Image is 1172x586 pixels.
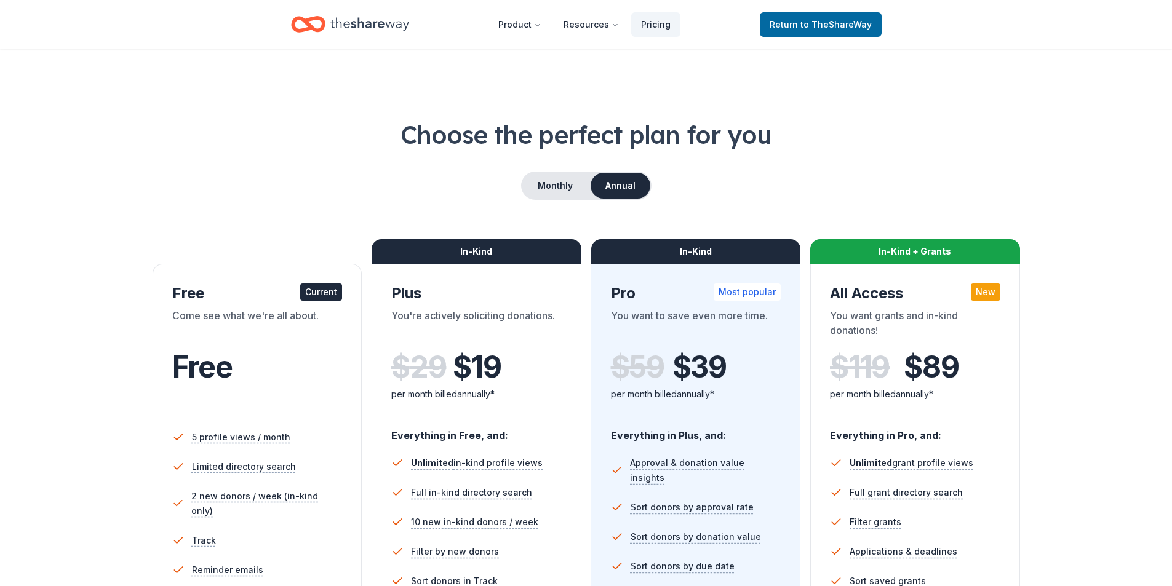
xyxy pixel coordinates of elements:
span: Filter by new donors [411,544,499,559]
span: Sort donors by due date [631,559,735,574]
div: In-Kind + Grants [810,239,1020,264]
span: Unlimited [411,457,453,468]
a: Home [291,10,409,39]
a: Returnto TheShareWay [760,12,882,37]
span: Track [192,533,216,548]
button: Product [488,12,551,37]
span: to TheShareWay [800,19,872,30]
div: Everything in Free, and: [391,418,562,443]
div: In-Kind [372,239,581,264]
h1: Choose the perfect plan for you [49,117,1123,152]
span: Reminder emails [192,563,263,577]
button: Monthly [522,173,588,199]
div: You want to save even more time. [611,308,781,342]
div: All Access [830,283,1000,303]
span: Applications & deadlines [850,544,957,559]
div: per month billed annually* [611,387,781,402]
button: Resources [554,12,629,37]
div: per month billed annually* [391,387,562,402]
div: New [971,283,1000,301]
span: Free [172,349,233,385]
span: 10 new in-kind donors / week [411,515,538,529]
span: in-kind profile views [411,457,543,468]
span: Approval & donation value insights [630,456,781,485]
div: In-Kind [591,239,801,264]
span: Limited directory search [192,459,296,474]
span: Filter grants [850,515,901,529]
div: Pro [611,283,781,303]
div: You want grants and in-kind donations! [830,308,1000,342]
nav: Main [488,10,680,39]
div: Plus [391,283,562,303]
span: Return [770,17,872,32]
a: Pricing [631,12,680,37]
div: Free [172,283,343,303]
div: Come see what we're all about. [172,308,343,342]
span: Sort donors by donation value [631,529,761,544]
span: $ 19 [453,350,501,384]
span: Sort donors by approval rate [631,500,754,515]
div: Everything in Pro, and: [830,418,1000,443]
span: Full grant directory search [850,485,963,500]
span: 5 profile views / month [192,430,290,445]
span: 2 new donors / week (in-kind only) [191,489,342,518]
span: $ 39 [672,350,727,384]
button: Annual [591,173,650,199]
span: Unlimited [850,457,892,468]
div: Most popular [714,283,781,301]
span: $ 89 [904,350,959,384]
div: You're actively soliciting donations. [391,308,562,342]
span: Full in-kind directory search [411,485,532,500]
span: grant profile views [850,457,973,468]
div: per month billed annually* [830,387,1000,402]
div: Everything in Plus, and: [611,418,781,443]
div: Current [300,283,342,301]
